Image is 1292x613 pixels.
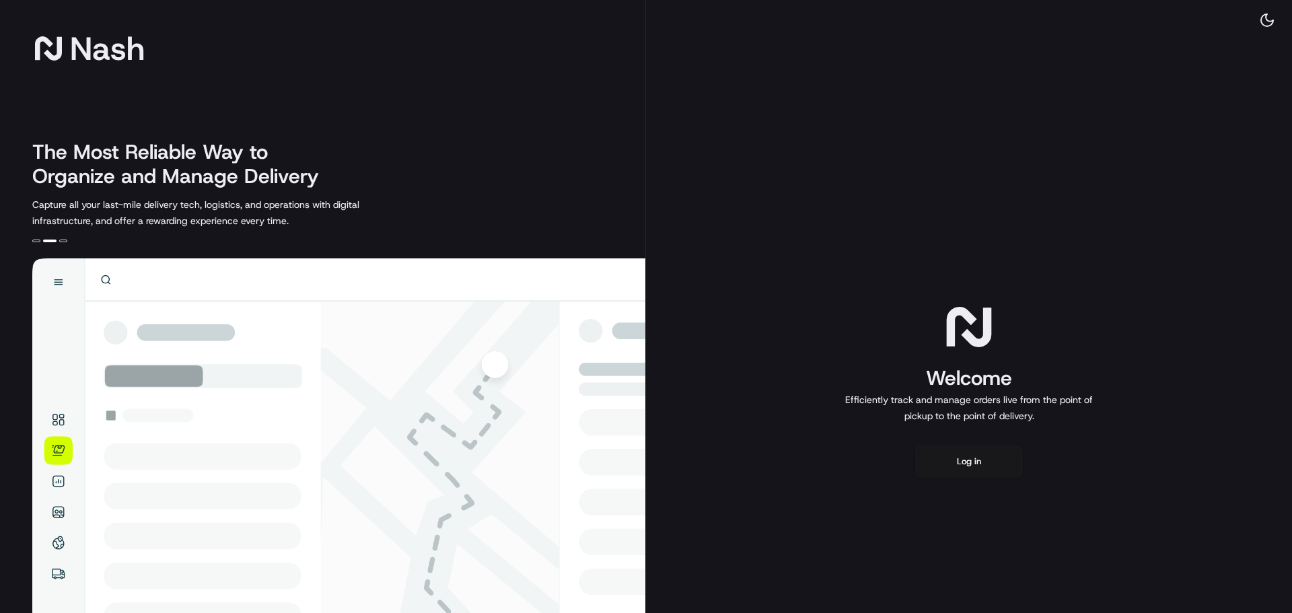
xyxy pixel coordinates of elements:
[32,196,420,229] p: Capture all your last-mile delivery tech, logistics, and operations with digital infrastructure, ...
[840,365,1098,392] h1: Welcome
[915,445,1023,478] button: Log in
[32,140,334,188] h2: The Most Reliable Way to Organize and Manage Delivery
[70,35,145,62] span: Nash
[840,392,1098,424] p: Efficiently track and manage orders live from the point of pickup to the point of delivery.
